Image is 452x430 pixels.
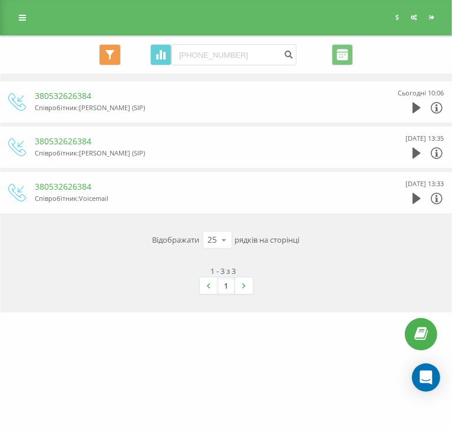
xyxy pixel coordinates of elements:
[153,234,200,246] span: Відображати
[171,44,296,65] input: Пошук за номером
[35,102,367,114] div: Співробітник : [PERSON_NAME] (SIP)
[35,135,91,147] a: 380532626384
[217,277,235,294] a: 1
[35,193,367,204] div: Співробітник : Voicemail
[235,234,300,246] span: рядків на сторінці
[405,133,444,144] div: [DATE] 13:35
[35,147,367,159] div: Співробітник : [PERSON_NAME] (SIP)
[35,90,91,101] a: 380532626384
[35,181,91,192] a: 380532626384
[398,87,444,99] div: Сьогодні 10:06
[208,234,217,246] div: 25
[405,178,444,190] div: [DATE] 13:33
[210,265,236,277] div: 1 - 3 з 3
[412,363,440,392] div: Open Intercom Messenger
